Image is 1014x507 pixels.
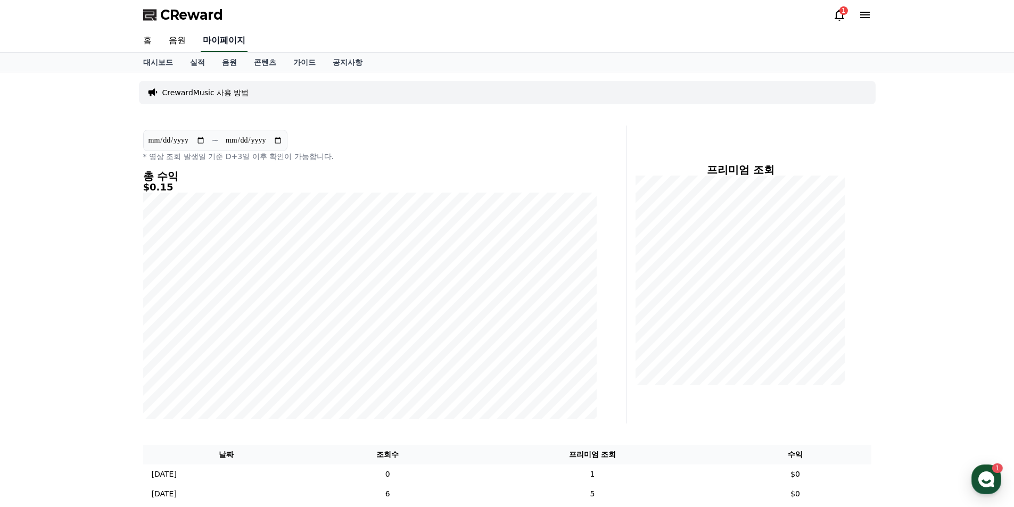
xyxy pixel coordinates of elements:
[70,337,137,364] a: 1대화
[213,53,245,72] a: 음원
[324,53,371,72] a: 공지사항
[720,445,871,464] th: 수익
[465,445,719,464] th: 프리미엄 조회
[135,53,182,72] a: 대시보드
[152,488,177,500] p: [DATE]
[135,30,160,52] a: 홈
[108,337,112,345] span: 1
[143,151,597,162] p: * 영상 조회 발생일 기준 D+3일 이후 확인이 가능합니다.
[143,170,597,182] h4: 총 수익
[162,87,249,98] a: CrewardMusic 사용 방법
[310,484,465,504] td: 6
[160,6,223,23] span: CReward
[160,30,194,52] a: 음원
[720,464,871,484] td: $0
[720,484,871,504] td: $0
[833,9,846,21] a: 1
[143,182,597,193] h5: $0.15
[310,445,465,464] th: 조회수
[97,354,110,362] span: 대화
[182,53,213,72] a: 실적
[245,53,285,72] a: 콘텐츠
[285,53,324,72] a: 가이드
[143,6,223,23] a: CReward
[137,337,204,364] a: 설정
[164,353,177,362] span: 설정
[310,464,465,484] td: 0
[636,164,846,176] h4: 프리미엄 조회
[143,445,310,464] th: 날짜
[152,469,177,480] p: [DATE]
[839,6,848,15] div: 1
[201,30,248,52] a: 마이페이지
[34,353,40,362] span: 홈
[3,337,70,364] a: 홈
[465,484,719,504] td: 5
[465,464,719,484] td: 1
[212,134,219,147] p: ~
